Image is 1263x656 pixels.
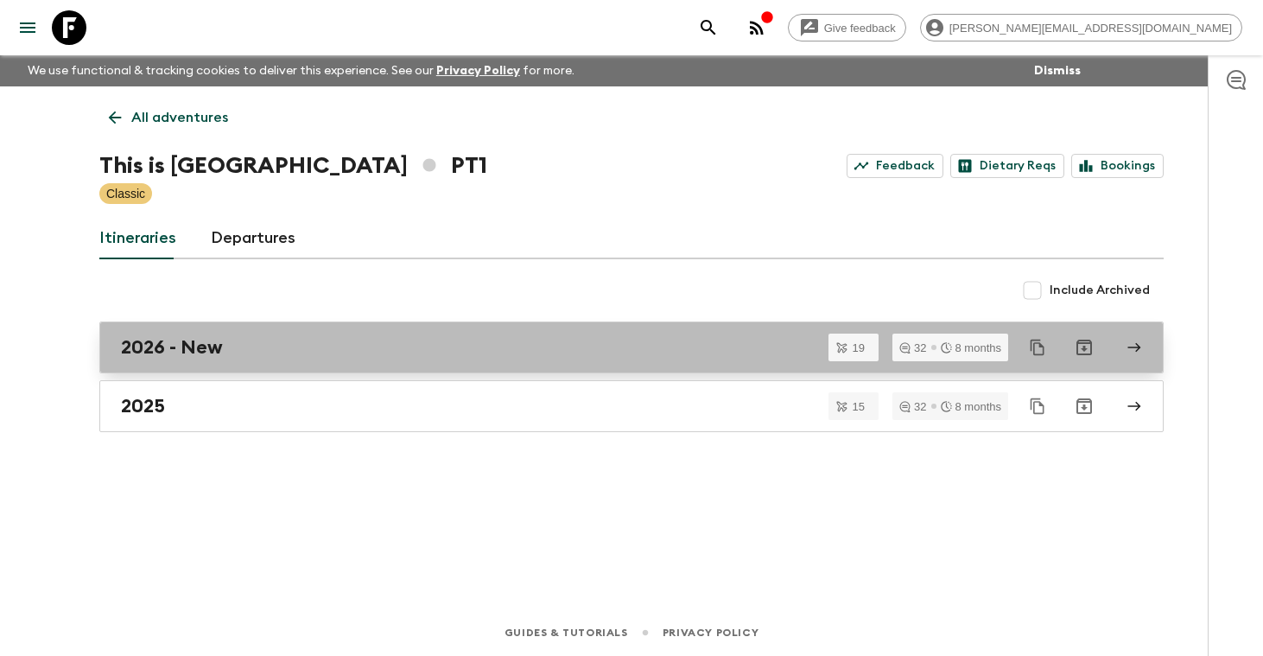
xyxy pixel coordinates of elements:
a: Privacy Policy [436,65,520,77]
a: All adventures [99,100,238,135]
button: menu [10,10,45,45]
span: 19 [842,342,875,353]
div: 32 [899,401,926,412]
div: 8 months [941,401,1001,412]
h2: 2026 - New [121,336,223,359]
h1: This is [GEOGRAPHIC_DATA] PT1 [99,149,487,183]
a: Bookings [1071,154,1164,178]
h2: 2025 [121,395,165,417]
div: [PERSON_NAME][EMAIL_ADDRESS][DOMAIN_NAME] [920,14,1242,41]
button: Archive [1067,389,1101,424]
button: Dismiss [1030,59,1085,83]
button: Duplicate [1022,391,1053,422]
a: Departures [211,218,295,259]
div: 32 [899,342,926,353]
a: Feedback [847,154,943,178]
span: Include Archived [1050,282,1150,299]
a: Dietary Reqs [950,154,1064,178]
button: Archive [1067,330,1101,365]
span: Give feedback [815,22,905,35]
button: search adventures [691,10,726,45]
a: 2026 - New [99,322,1164,373]
p: Classic [106,185,145,202]
a: Guides & Tutorials [505,623,628,642]
div: 8 months [941,342,1001,353]
a: 2025 [99,380,1164,432]
a: Give feedback [788,14,906,41]
span: 15 [842,401,875,412]
button: Duplicate [1022,332,1053,363]
a: Itineraries [99,218,176,259]
a: Privacy Policy [663,623,758,642]
p: All adventures [131,107,228,128]
span: [PERSON_NAME][EMAIL_ADDRESS][DOMAIN_NAME] [940,22,1241,35]
p: We use functional & tracking cookies to deliver this experience. See our for more. [21,55,581,86]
